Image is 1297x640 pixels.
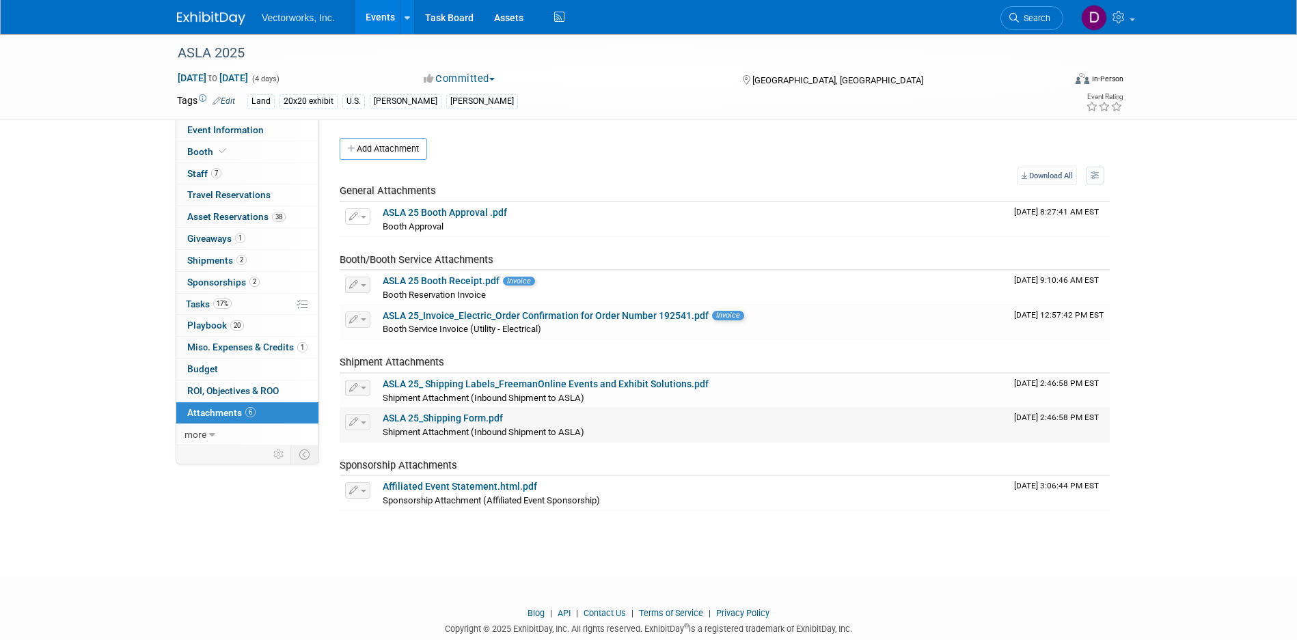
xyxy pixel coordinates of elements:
span: Invoice [503,277,535,286]
span: Travel Reservations [187,189,271,200]
a: Shipments2 [176,250,318,271]
span: Booth Approval [383,221,443,232]
a: ASLA 25_Shipping Form.pdf [383,413,503,423]
div: Land [247,94,275,109]
span: [DATE] [DATE] [177,72,249,84]
a: Affiliated Event Statement.html.pdf [383,481,537,492]
span: Misc. Expenses & Credits [187,342,308,352]
span: Upload Timestamp [1014,413,1099,422]
a: Terms of Service [639,608,703,618]
td: Toggle Event Tabs [291,445,319,463]
sup: ® [684,622,689,630]
a: Budget [176,359,318,380]
span: Booth [187,146,229,157]
a: Misc. Expenses & Credits1 [176,337,318,358]
td: Upload Timestamp [1009,202,1110,236]
span: 1 [235,233,245,243]
div: ASLA 2025 [173,41,1043,66]
a: Booth [176,141,318,163]
td: Upload Timestamp [1009,305,1110,339]
div: [PERSON_NAME] [370,94,441,109]
span: | [628,608,637,618]
span: Attachments [187,407,256,418]
a: Blog [528,608,545,618]
a: API [558,608,571,618]
a: Privacy Policy [716,608,769,618]
span: Shipment Attachment (Inbound Shipment to ASLA) [383,393,584,403]
a: Sponsorships2 [176,272,318,293]
img: ExhibitDay [177,12,245,25]
span: Booth/Booth Service Attachments [340,253,493,266]
td: Tags [177,94,235,109]
span: Upload Timestamp [1014,378,1099,388]
span: Shipments [187,255,247,266]
span: Upload Timestamp [1014,481,1099,490]
a: Download All [1018,167,1077,185]
span: Upload Timestamp [1014,275,1099,285]
div: Event Rating [1086,94,1123,100]
a: ASLA 25 Booth Receipt.pdf [383,275,500,286]
span: | [573,608,582,618]
span: 1 [297,342,308,352]
span: Shipment Attachments [340,356,444,368]
a: Edit [213,96,235,106]
span: Sponsorship Attachments [340,459,457,471]
img: Format-Inperson.png [1076,73,1089,84]
a: Event Information [176,120,318,141]
span: Tasks [186,298,232,309]
img: Don Hall [1081,5,1107,31]
div: 20x20 exhibit [279,94,338,109]
span: 7 [211,168,221,178]
div: In-Person [1091,74,1123,84]
a: ASLA 25_Invoice_Electric_Order Confirmation for Order Number 192541.pdf [383,310,709,321]
a: Playbook20 [176,315,318,336]
span: Asset Reservations [187,211,286,222]
span: (4 days) [251,74,279,83]
span: 17% [213,298,232,309]
span: Upload Timestamp [1014,207,1099,217]
div: U.S. [342,94,365,109]
span: Invoice [712,311,744,320]
div: Event Format [983,71,1123,92]
span: Playbook [187,320,244,331]
span: Budget [187,363,218,374]
span: | [705,608,714,618]
span: Giveaways [187,233,245,244]
span: Vectorworks, Inc. [262,12,335,23]
a: Attachments6 [176,402,318,423]
span: Booth Service Invoice (Utility - Electrical) [383,324,541,334]
a: Staff7 [176,163,318,184]
span: more [185,429,206,440]
span: Upload Timestamp [1014,310,1104,320]
span: Sponsorship Attachment (Affiliated Event Sponsorship) [383,495,600,505]
a: Asset Reservations38 [176,206,318,227]
td: Personalize Event Tab Strip [267,445,291,463]
span: General Attachments [340,184,436,197]
span: 6 [245,407,256,417]
span: Shipment Attachment (Inbound Shipment to ASLA) [383,427,584,437]
span: Sponsorships [187,277,260,288]
span: ROI, Objectives & ROO [187,385,279,396]
a: Search [1000,6,1063,30]
span: 2 [236,255,247,265]
td: Upload Timestamp [1009,476,1110,510]
span: Booth Reservation Invoice [383,290,486,300]
a: Contact Us [584,608,626,618]
td: Upload Timestamp [1009,374,1110,408]
a: ROI, Objectives & ROO [176,380,318,402]
span: 38 [272,212,286,222]
a: Travel Reservations [176,184,318,206]
a: ASLA 25_ Shipping Labels_FreemanOnline Events and Exhibit Solutions.pdf [383,378,709,389]
i: Booth reservation complete [219,148,226,155]
td: Upload Timestamp [1009,408,1110,442]
button: Committed [419,72,500,86]
span: | [547,608,556,618]
span: to [206,72,219,83]
a: Giveaways1 [176,228,318,249]
button: Add Attachment [340,138,427,160]
span: [GEOGRAPHIC_DATA], [GEOGRAPHIC_DATA] [752,75,923,85]
div: [PERSON_NAME] [446,94,518,109]
span: Staff [187,168,221,179]
td: Upload Timestamp [1009,270,1110,305]
a: more [176,424,318,445]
